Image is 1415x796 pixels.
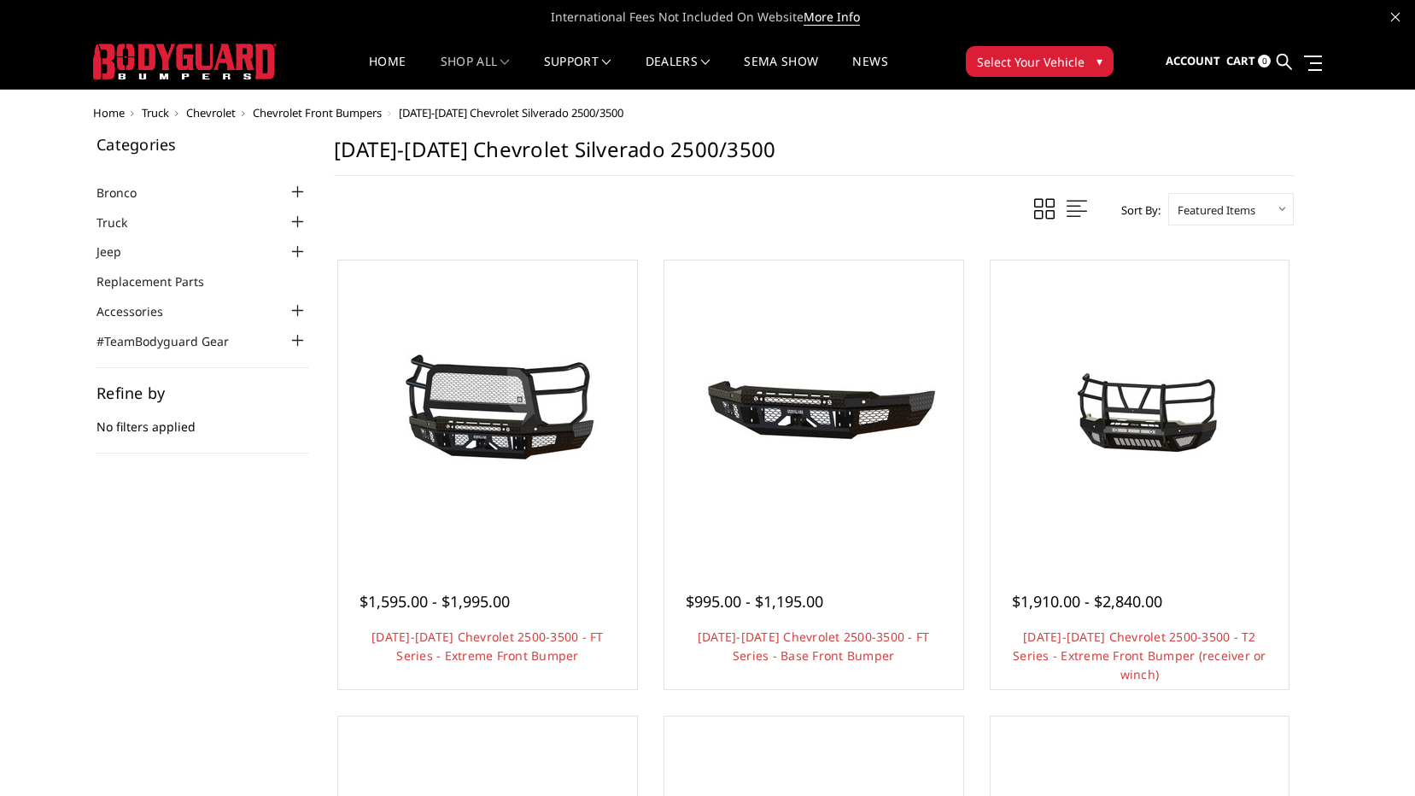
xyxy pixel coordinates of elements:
span: $1,595.00 - $1,995.00 [360,591,510,612]
a: [DATE]-[DATE] Chevrolet 2500-3500 - FT Series - Extreme Front Bumper [371,629,604,664]
div: No filters applied [96,385,308,454]
a: shop all [441,56,510,89]
span: Account [1166,53,1220,68]
a: Jeep [96,243,143,260]
a: #TeamBodyguard Gear [96,332,250,350]
a: 2024-2025 Chevrolet 2500-3500 - FT Series - Extreme Front Bumper 2024-2025 Chevrolet 2500-3500 - ... [342,265,633,555]
a: [DATE]-[DATE] Chevrolet 2500-3500 - FT Series - Base Front Bumper [698,629,930,664]
img: BODYGUARD BUMPERS [93,44,277,79]
a: More Info [804,9,860,26]
h5: Refine by [96,385,308,401]
a: 2024-2025 Chevrolet 2500-3500 - T2 Series - Extreme Front Bumper (receiver or winch) 2024-2025 Ch... [995,265,1285,555]
a: 2024-2025 Chevrolet 2500-3500 - FT Series - Base Front Bumper 2024-2025 Chevrolet 2500-3500 - FT ... [669,265,959,555]
a: Account [1166,38,1220,85]
a: Accessories [96,302,184,320]
span: Cart [1226,53,1255,68]
span: 0 [1258,55,1271,67]
a: News [852,56,887,89]
h1: [DATE]-[DATE] Chevrolet Silverado 2500/3500 [334,137,1294,176]
a: Home [369,56,406,89]
label: Sort By: [1112,197,1161,223]
a: Chevrolet Front Bumpers [253,105,382,120]
span: $1,910.00 - $2,840.00 [1012,591,1162,612]
span: Select Your Vehicle [977,53,1085,71]
a: Chevrolet [186,105,236,120]
a: Dealers [646,56,710,89]
h5: Categories [96,137,308,152]
a: SEMA Show [744,56,818,89]
a: Replacement Parts [96,272,225,290]
a: Bronco [96,184,158,202]
span: $995.00 - $1,195.00 [686,591,823,612]
button: Select Your Vehicle [966,46,1114,77]
a: Truck [142,105,169,120]
span: [DATE]-[DATE] Chevrolet Silverado 2500/3500 [399,105,623,120]
a: Support [544,56,611,89]
a: [DATE]-[DATE] Chevrolet 2500-3500 - T2 Series - Extreme Front Bumper (receiver or winch) [1013,629,1266,682]
a: Cart 0 [1226,38,1271,85]
a: Truck [96,214,149,231]
a: Home [93,105,125,120]
span: ▾ [1096,52,1102,70]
